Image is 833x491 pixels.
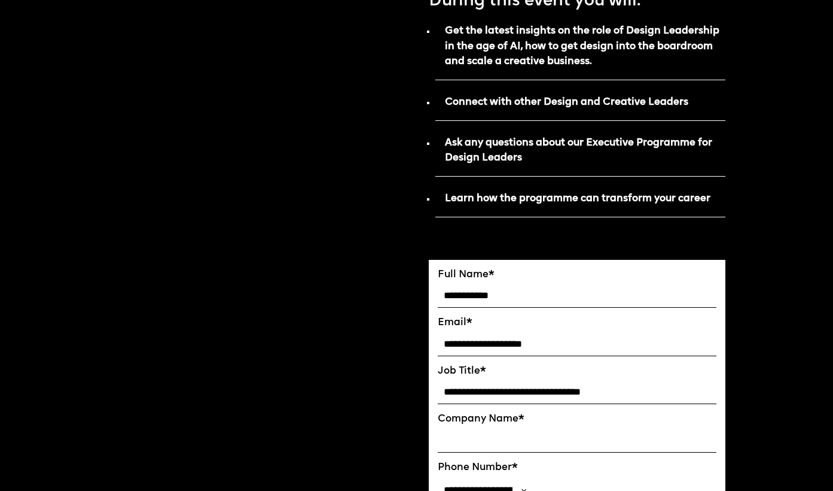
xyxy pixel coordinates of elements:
label: Phone Number [438,462,717,474]
label: Full Name [438,269,717,281]
strong: Get the latest insights on the role of Design Leadership in the age of AI, how to get design into... [445,26,719,66]
label: Email [438,317,717,329]
strong: Learn how the programme can transform your career [445,193,710,204]
label: Job Title [438,365,717,377]
strong: Connect with other Design and Creative Leaders [445,97,688,107]
label: Company Name [438,413,717,425]
strong: Ask any questions about our Executive Programme for Design Leaders [445,138,712,163]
